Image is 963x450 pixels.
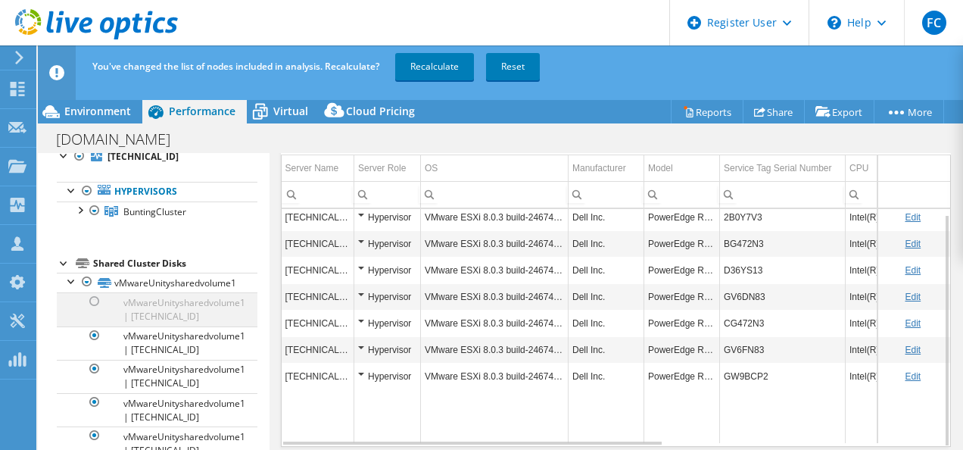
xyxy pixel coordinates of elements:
div: Hypervisor [358,288,416,306]
a: Edit [905,239,921,249]
div: Shared Cluster Disks [93,255,257,273]
a: Reports [671,100,743,123]
td: Column Manufacturer, Filter cell [569,181,644,208]
td: Column Manufacturer, Value Dell Inc. [569,230,644,257]
span: BuntingCluster [123,205,186,218]
td: Column Manufacturer, Value Dell Inc. [569,363,644,389]
svg: \n [827,16,841,30]
td: Column Service Tag Serial Number, Value D36YS13 [720,257,846,283]
h1: [DOMAIN_NAME] [49,131,194,148]
a: Edit [905,265,921,276]
td: Column Model, Value PowerEdge R840 [644,230,720,257]
a: Edit [905,292,921,302]
td: Column OS, Value VMware ESXi 8.0.3 build-24674464 [421,310,569,336]
td: Column Model, Filter cell [644,181,720,208]
td: Column Server Name, Value 10.10.51.111 [282,204,354,230]
a: More [874,100,944,123]
td: Column Service Tag Serial Number, Value GW9BCP2 [720,363,846,389]
td: Column Server Name, Filter cell [282,181,354,208]
td: Column Server Name, Value 10.10.51.108 [282,363,354,389]
td: Column Model, Value PowerEdge R840 [644,283,720,310]
td: Column Service Tag Serial Number, Value BG472N3 [720,230,846,257]
td: Column Server Name, Value 10.10.51.115 [282,257,354,283]
td: Column Service Tag Serial Number, Value CG472N3 [720,310,846,336]
td: Column Server Name, Value 10.10.51.110 [282,230,354,257]
a: Edit [905,371,921,382]
span: You've changed the list of nodes included in analysis. Recalculate? [92,60,379,73]
a: BuntingCluster [57,202,257,221]
span: Performance [169,104,235,118]
td: Column Model, Value PowerEdge R840 [644,310,720,336]
td: Column Manufacturer, Value Dell Inc. [569,257,644,283]
td: Column Manufacturer, Value Dell Inc. [569,336,644,363]
td: Column Manufacturer, Value Dell Inc. [569,283,644,310]
td: Server Role Column [354,155,421,182]
td: Column Server Role, Value Hypervisor [354,257,421,283]
td: Column OS, Filter cell [421,181,569,208]
span: FC [922,11,946,35]
div: Hypervisor [358,341,416,359]
div: OS [425,159,438,177]
td: OS Column [421,155,569,182]
a: Edit [905,212,921,223]
a: Hypervisors [57,182,257,202]
span: Cloud Pricing [346,104,415,118]
a: [TECHNICAL_ID] [57,147,257,167]
td: Column Service Tag Serial Number, Filter cell [720,181,846,208]
span: Virtual [273,104,308,118]
a: vMwareUnitysharedvolume1 | [TECHNICAL_ID] [57,292,257,326]
div: CPU [849,159,868,177]
div: Hypervisor [358,314,416,333]
td: Service Tag Serial Number Column [720,155,846,182]
td: Column OS, Value VMware ESXi 8.0.3 build-24674464 [421,363,569,389]
div: Server Role [358,159,406,177]
b: [TECHNICAL_ID] [108,150,179,163]
td: Column Server Role, Value Hypervisor [354,363,421,389]
td: Column Service Tag Serial Number, Value GV6FN83 [720,336,846,363]
span: Environment [64,104,131,118]
a: vMwareUnitysharedvolume1 | [TECHNICAL_ID] [57,393,257,427]
td: Column Model, Value PowerEdge R940 [644,257,720,283]
td: Column Service Tag Serial Number, Value GV6DN83 [720,283,846,310]
td: Column Model, Value PowerEdge R940 [644,363,720,389]
div: Hypervisor [358,261,416,280]
a: Reset [486,53,540,80]
td: Column Manufacturer, Value Dell Inc. [569,204,644,230]
a: vMwareUnitysharedvolume1 [57,273,257,292]
a: Edit [905,345,921,355]
div: Hypervisor [358,367,416,386]
div: Hypervisor [358,208,416,227]
td: Column OS, Value VMware ESXi 8.0.3 build-24674464 [421,230,569,257]
td: Column Server Name, Value 10.10.51.107 [282,283,354,310]
td: Column Server Name, Value 10.10.51.113 [282,310,354,336]
div: Data grid [281,124,952,446]
td: Column Server Role, Value Hypervisor [354,310,421,336]
td: Column Model, Value PowerEdge R840 [644,336,720,363]
td: Model Column [644,155,720,182]
td: Column Server Role, Value Hypervisor [354,230,421,257]
td: Column Service Tag Serial Number, Value 2B0Y7V3 [720,204,846,230]
div: Hypervisor [358,235,416,253]
td: Column Server Role, Value Hypervisor [354,283,421,310]
td: Column OS, Value VMware ESXi 8.0.3 build-24674464 [421,204,569,230]
a: Export [804,100,874,123]
div: Server Name [285,159,339,177]
td: Column Manufacturer, Value Dell Inc. [569,310,644,336]
a: vMwareUnitysharedvolume1 | [TECHNICAL_ID] [57,360,257,393]
a: vMwareUnitysharedvolume1 | [TECHNICAL_ID] [57,327,257,360]
a: Edit [905,318,921,329]
div: Model [648,159,673,177]
td: Column OS, Value VMware ESXi 8.0.3 build-24674464 [421,283,569,310]
td: Column Server Name, Value 10.10.51.119 [282,336,354,363]
a: Recalculate [395,53,474,80]
td: Column OS, Value VMware ESXi 8.0.3 build-24674464 [421,336,569,363]
td: Server Name Column [282,155,354,182]
div: Service Tag Serial Number [724,159,832,177]
td: Column Server Role, Value Hypervisor [354,204,421,230]
div: Manufacturer [572,159,626,177]
td: Column Server Role, Filter cell [354,181,421,208]
td: Column OS, Value VMware ESXi 8.0.3 build-24674464 [421,257,569,283]
a: Share [743,100,805,123]
td: Column Server Role, Value Hypervisor [354,336,421,363]
td: Manufacturer Column [569,155,644,182]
